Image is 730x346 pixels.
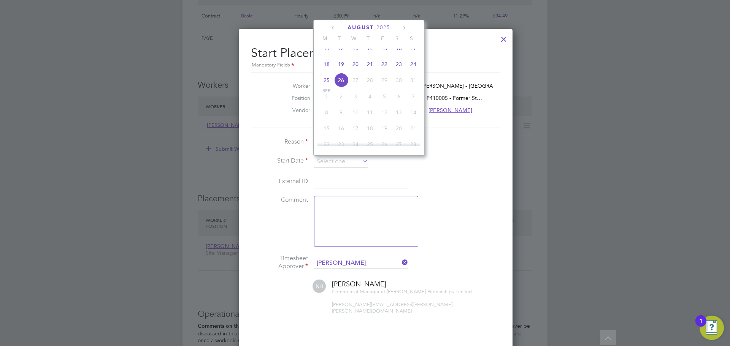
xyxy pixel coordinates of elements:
span: 14 [363,41,377,55]
span: F [375,35,390,42]
div: 1 [699,321,703,331]
span: [PERSON_NAME][EMAIL_ADDRESS][PERSON_NAME][PERSON_NAME][DOMAIN_NAME] [332,301,452,314]
div: Mandatory Fields [251,61,500,70]
span: 21 [363,57,377,71]
h2: Start Placement 301837 [251,39,500,70]
span: 21 [406,121,421,136]
span: 11 [363,105,377,120]
span: 24 [348,137,363,152]
span: 19 [334,57,348,71]
span: 19 [377,121,392,136]
span: S [390,35,404,42]
span: 9 [334,105,348,120]
label: Worker [268,82,310,89]
span: [PERSON_NAME] Partnerships Limited [387,288,472,295]
span: NH [313,280,326,293]
span: 28 [363,73,377,87]
span: 17 [348,121,363,136]
span: 7 [406,89,421,104]
span: 28 [406,137,421,152]
span: 24 [406,57,421,71]
span: 22 [377,57,392,71]
label: Comment [251,196,308,204]
label: Start Date [251,157,308,165]
span: 13 [392,105,406,120]
span: 29 [377,73,392,87]
span: M [317,35,332,42]
span: August [348,24,374,31]
span: 23 [334,137,348,152]
span: [PERSON_NAME] - [GEOGRAPHIC_DATA] [422,82,524,89]
span: 27 [392,137,406,152]
span: 25 [319,73,334,87]
span: 18 [319,57,334,71]
span: 23 [392,57,406,71]
input: Select one [314,156,368,167]
span: Commercial Manager at [332,288,385,295]
label: Reason [251,138,308,146]
span: 27 [348,73,363,87]
span: 12 [334,41,348,55]
label: Position [268,95,310,101]
span: 26 [334,73,348,87]
span: P410005 - Former St… [427,95,482,101]
input: Search for... [314,258,408,269]
label: External ID [251,177,308,185]
span: T [332,35,346,42]
span: 14 [406,105,421,120]
span: 5 [377,89,392,104]
span: 3 [348,89,363,104]
span: W [346,35,361,42]
button: Open Resource Center, 1 new notification [700,316,724,340]
span: 20 [348,57,363,71]
span: 10 [348,105,363,120]
span: 12 [377,105,392,120]
span: 17 [406,41,421,55]
span: 6 [392,89,406,104]
span: 8 [319,105,334,120]
span: [PERSON_NAME] [332,280,386,288]
span: 16 [392,41,406,55]
span: 15 [319,121,334,136]
span: 13 [348,41,363,55]
span: T [361,35,375,42]
span: 18 [363,121,377,136]
span: 2025 [376,24,390,31]
span: 2 [334,89,348,104]
span: [PERSON_NAME] [428,107,472,114]
span: 1 [319,89,334,104]
span: S [404,35,419,42]
span: Sep [319,89,334,93]
span: 25 [363,137,377,152]
span: 4 [363,89,377,104]
span: 31 [406,73,421,87]
span: 15 [377,41,392,55]
label: Vendor [268,107,310,114]
span: 22 [319,137,334,152]
span: 20 [392,121,406,136]
label: Timesheet Approver [251,254,308,270]
span: 16 [334,121,348,136]
span: 26 [377,137,392,152]
span: 11 [319,41,334,55]
span: 30 [392,73,406,87]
